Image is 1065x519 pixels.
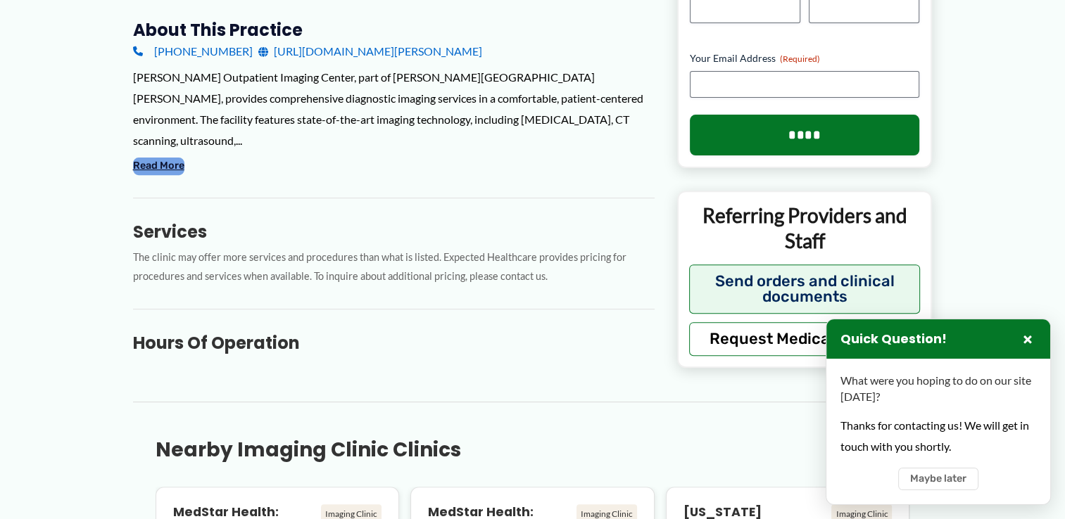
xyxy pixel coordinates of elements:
[133,41,253,62] a: [PHONE_NUMBER]
[156,437,461,463] h3: Nearby Imaging Clinic Clinics
[840,415,1036,456] div: Thanks for contacting us! We will get in touch with you shortly.
[133,158,184,174] button: Read More
[1019,331,1036,347] button: Close
[133,248,655,286] p: The clinic may offer more services and procedures than what is listed. Expected Healthcare provid...
[689,203,921,254] p: Referring Providers and Staff
[690,51,920,65] label: Your Email Address
[780,53,820,64] span: (Required)
[689,322,921,356] button: Request Medical Records
[133,19,655,41] h3: About this practice
[840,373,1036,404] p: What were you hoping to do on our site [DATE]?
[133,221,655,243] h3: Services
[133,67,655,150] div: [PERSON_NAME] Outpatient Imaging Center, part of [PERSON_NAME][GEOGRAPHIC_DATA][PERSON_NAME], pro...
[689,264,921,314] button: Send orders and clinical documents
[133,332,655,354] h3: Hours of Operation
[258,41,482,62] a: [URL][DOMAIN_NAME][PERSON_NAME]
[898,468,978,490] button: Maybe later
[840,331,947,347] h3: Quick Question!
